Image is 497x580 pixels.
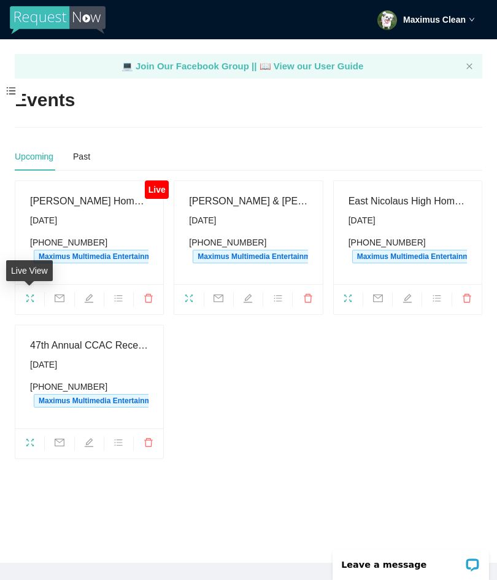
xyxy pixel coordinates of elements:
span: fullscreen [15,438,44,451]
span: fullscreen [334,293,363,307]
div: East Nicolaus High Homecoming Dance [349,193,467,209]
span: mail [45,438,74,451]
div: [PHONE_NUMBER] [30,380,148,408]
span: bars [104,438,133,451]
span: delete [134,293,163,307]
span: laptop [121,61,133,71]
iframe: LiveChat chat widget [325,541,497,580]
strong: Maximus Clean [403,15,466,25]
span: fullscreen [174,293,203,307]
span: fullscreen [15,293,44,307]
div: 47th Annual CCAC Reception [30,338,148,353]
span: edit [234,293,263,307]
span: bars [263,293,292,307]
div: [DATE] [349,214,467,227]
div: Live View [6,260,53,281]
h2: Events [15,88,75,113]
div: [PHONE_NUMBER] [189,236,307,263]
span: mail [45,293,74,307]
div: Live [145,180,169,199]
div: [DATE] [30,358,148,371]
span: down [469,17,475,23]
div: [PHONE_NUMBER] [349,236,467,263]
div: Upcoming [15,150,53,163]
span: delete [293,293,322,307]
div: [DATE] [189,214,307,227]
a: laptop Join Our Facebook Group || [121,61,260,71]
div: Past [73,150,90,163]
span: delete [452,293,482,307]
img: RequestNow [10,6,106,34]
img: ACg8ocKvMLxJsTDqE32xSOC7ah6oeuB-HR74aes2pRaVS42AcLQHjC0n=s96-c [377,10,397,30]
span: Maximus Multimedia Entertainment's number [193,250,361,263]
span: close [466,63,473,70]
span: Maximus Multimedia Entertainment's number [34,394,202,408]
span: bars [422,293,451,307]
span: Maximus Multimedia Entertainment's number [34,250,202,263]
span: bars [104,293,133,307]
span: edit [393,293,422,307]
span: laptop [260,61,271,71]
span: edit [75,438,104,451]
div: [PHONE_NUMBER] [30,236,148,263]
div: [PERSON_NAME] Homecoming Dance [30,193,148,209]
span: edit [75,293,104,307]
span: mail [363,293,392,307]
div: [DATE] [30,214,148,227]
span: mail [204,293,233,307]
a: laptop View our User Guide [260,61,364,71]
button: close [466,63,473,71]
span: delete [134,438,163,451]
div: [PERSON_NAME] & [PERSON_NAME]'s Birthday Bash [189,193,307,209]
